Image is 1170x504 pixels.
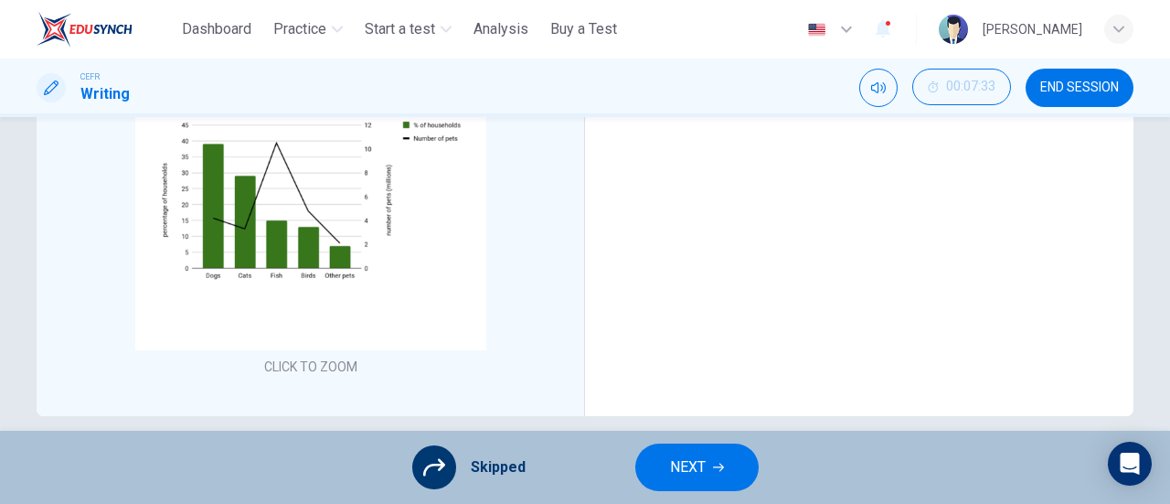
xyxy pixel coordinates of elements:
div: Open Intercom Messenger [1108,442,1152,486]
a: ELTC logo [37,11,175,48]
span: END SESSION [1040,80,1119,95]
h1: Writing [80,83,130,105]
span: Skipped [471,456,526,478]
button: Buy a Test [543,13,624,46]
div: Hide [912,69,1011,107]
button: Analysis [466,13,536,46]
button: Start a test [357,13,459,46]
img: en [805,23,828,37]
span: Start a test [365,18,435,40]
span: Analysis [473,18,528,40]
img: Profile picture [939,15,968,44]
div: [PERSON_NAME] [983,18,1082,40]
span: CEFR [80,70,100,83]
span: 00:07:33 [946,80,995,94]
span: Practice [273,18,326,40]
div: Mute [859,69,898,107]
img: ELTC logo [37,11,133,48]
button: Dashboard [175,13,259,46]
button: 00:07:33 [912,69,1011,105]
span: NEXT [670,455,706,480]
span: Buy a Test [550,18,617,40]
button: Practice [266,13,350,46]
button: NEXT [635,444,759,491]
button: END SESSION [1026,69,1133,107]
span: Dashboard [182,18,251,40]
